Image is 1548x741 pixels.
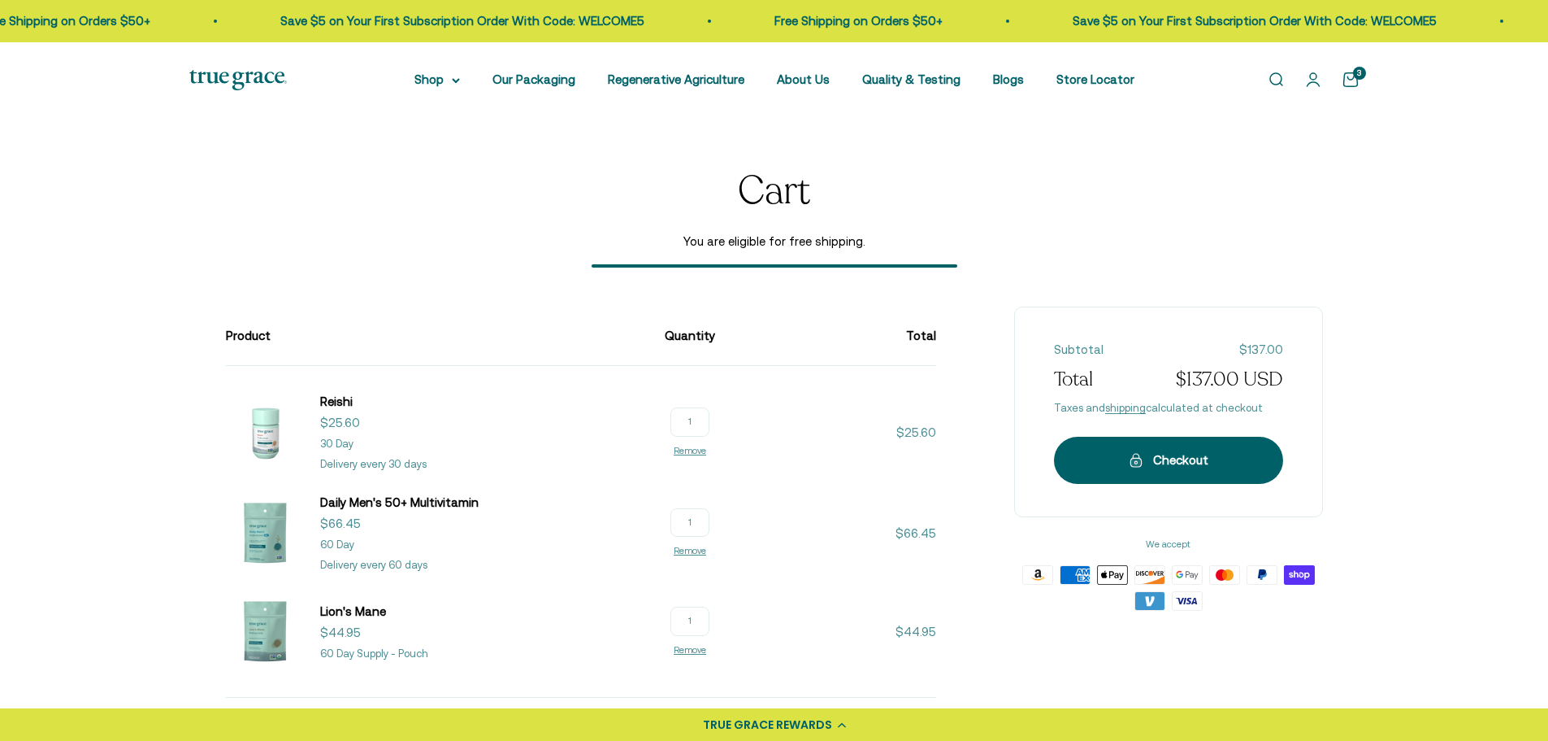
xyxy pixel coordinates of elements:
[670,607,709,636] input: Change quantity
[670,508,709,538] input: Change quantity
[320,394,353,408] span: Reishi
[1353,67,1366,80] cart-count: 3
[608,72,744,86] a: Regenerative Agriculture
[674,546,706,556] a: Remove
[1239,340,1283,360] span: $137.00
[320,413,360,433] sale-price: $25.60
[728,593,936,697] td: $44.95
[226,394,304,472] img: Reishi Mushroom Supplements for Daily Balance & Longevity* 1 g daily supports healthy aging* Trad...
[320,436,353,453] p: 30 Day
[674,446,706,455] a: Remove
[320,602,386,621] a: Lion's Mane
[1071,11,1435,31] p: Save $5 on Your First Subscription Order With Code: WELCOME5
[674,645,706,655] a: Remove
[993,72,1024,86] a: Blogs
[1176,366,1282,394] span: $137.00 USD
[320,623,361,643] sale-price: $44.95
[592,232,957,251] span: You are eligible for free shipping.
[320,646,428,663] p: 60 Day Supply - Pouch
[1054,400,1283,417] span: Taxes and calculated at checkout
[320,456,427,473] p: Delivery every 30 days
[320,493,479,512] a: Daily Men's 50+ Multivitamin
[320,392,360,412] a: Reishi
[320,557,427,574] p: Delivery every 60 days
[492,72,575,86] a: Our Packaging
[862,72,960,86] a: Quality & Testing
[1056,72,1134,86] a: Store Locator
[226,307,652,366] th: Product
[777,72,830,86] a: About Us
[320,604,386,618] span: Lion's Mane
[1054,366,1093,394] span: Total
[320,495,479,509] span: Daily Men's 50+ Multivitamin
[773,14,941,28] a: Free Shipping on Orders $50+
[226,593,304,671] img: Lion's Mane Mushroom Supplement for Brain, Nerve&Cognitive Support* - 1 g daily supports brain he...
[1014,537,1323,552] span: We accept
[320,537,354,554] p: 60 Day
[226,495,304,573] img: Daily Multivitamin for Energy, Longevity, Heart Health, & Memory Support* - L-ergothioneine to su...
[1054,437,1283,484] button: Checkout
[1086,451,1251,470] div: Checkout
[738,170,809,213] h1: Cart
[1054,340,1104,360] span: Subtotal
[728,366,936,493] td: $25.60
[279,11,643,31] p: Save $5 on Your First Subscription Order With Code: WELCOME5
[414,70,460,89] summary: Shop
[670,408,709,437] input: Change quantity
[703,717,832,734] div: TRUE GRACE REWARDS
[1105,402,1146,414] a: shipping
[728,307,936,366] th: Total
[652,307,728,366] th: Quantity
[728,493,936,594] td: $66.45
[320,514,361,534] sale-price: $66.45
